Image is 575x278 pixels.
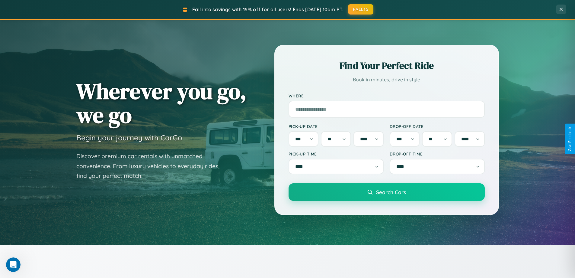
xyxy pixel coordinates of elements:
[348,4,373,15] button: FALL15
[289,151,384,156] label: Pick-up Time
[390,151,485,156] label: Drop-off Time
[76,133,182,142] h3: Begin your journey with CarGo
[76,79,247,127] h1: Wherever you go, we go
[289,93,485,98] label: Where
[568,127,572,151] div: Give Feedback
[289,183,485,201] button: Search Cars
[76,151,227,181] p: Discover premium car rentals with unmatched convenience. From luxury vehicles to everyday rides, ...
[289,59,485,72] h2: Find Your Perfect Ride
[390,124,485,129] label: Drop-off Date
[192,6,343,12] span: Fall into savings with 15% off for all users! Ends [DATE] 10am PT.
[289,124,384,129] label: Pick-up Date
[6,257,21,272] iframe: Intercom live chat
[289,75,485,84] p: Book in minutes, drive in style
[376,189,406,195] span: Search Cars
